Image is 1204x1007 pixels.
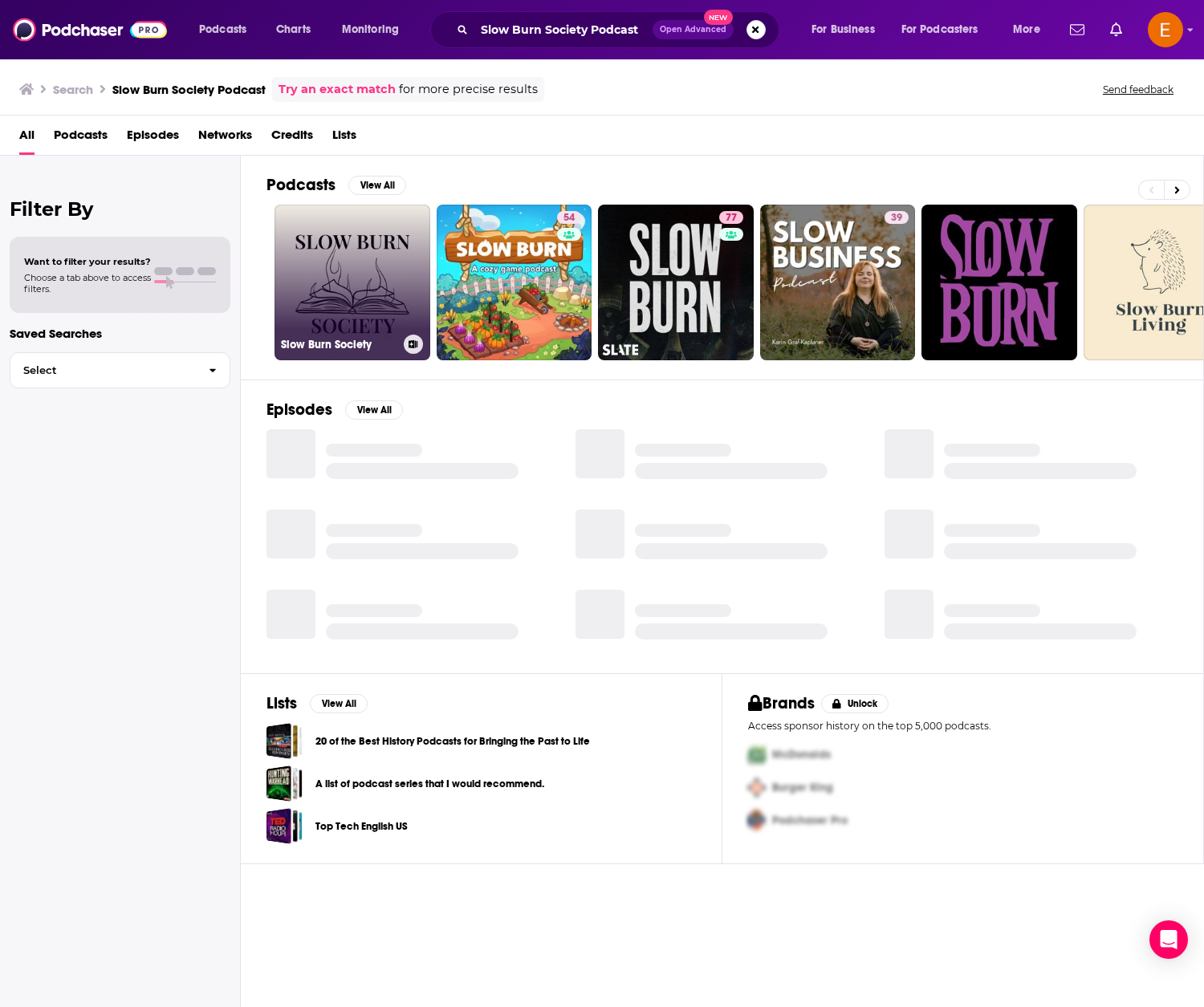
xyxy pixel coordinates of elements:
img: Podchaser - Follow, Share and Rate Podcasts [13,14,167,45]
a: Charts [266,17,320,43]
span: For Business [811,18,875,41]
span: Open Advanced [660,26,726,34]
div: Open Intercom Messenger [1149,920,1188,959]
h2: Filter By [10,197,230,221]
a: 20 of the Best History Podcasts for Bringing the Past to Life [315,733,590,750]
button: open menu [188,17,267,43]
button: open menu [1002,17,1060,43]
a: 54 [437,205,592,360]
a: 39 [885,211,909,224]
input: Search podcasts, credits, & more... [474,17,653,43]
a: 77 [719,211,743,224]
button: Send feedback [1098,83,1178,96]
p: Access sponsor history on the top 5,000 podcasts. [748,720,1178,732]
a: All [19,122,35,155]
span: 39 [891,210,902,226]
div: Search podcasts, credits, & more... [445,11,795,48]
a: Top Tech English US [315,818,408,835]
button: View All [310,694,368,713]
span: for more precise results [399,80,538,99]
span: Monitoring [342,18,399,41]
span: 77 [726,210,737,226]
img: User Profile [1148,12,1183,47]
button: open menu [800,17,895,43]
a: Try an exact match [279,80,396,99]
h3: Search [53,82,93,97]
button: View All [345,400,403,420]
img: Third Pro Logo [742,804,772,837]
a: Top Tech English US [266,808,303,844]
a: 54 [557,211,581,224]
span: McDonalds [772,748,831,761]
a: Show notifications dropdown [1104,16,1129,43]
a: Episodes [127,122,179,155]
a: 77 [598,205,754,360]
span: For Podcasters [901,18,978,41]
span: Burger King [772,781,833,794]
button: Select [10,352,230,388]
h2: Lists [266,693,297,713]
span: Podchaser Pro [772,814,848,827]
h3: Slow Burn Society [281,338,397,351]
span: Want to filter your results? [24,256,151,267]
p: Saved Searches [10,326,230,341]
a: EpisodesView All [266,400,403,420]
a: ListsView All [266,693,368,713]
span: Choose a tab above to access filters. [24,272,151,294]
button: open menu [331,17,420,43]
button: Unlock [821,694,889,713]
img: Second Pro Logo [742,771,772,804]
a: Slow Burn Society [275,205,430,360]
button: View All [348,176,406,195]
span: Select [10,365,196,376]
a: Podcasts [54,122,108,155]
h2: Podcasts [266,175,336,195]
h2: Episodes [266,400,332,420]
span: 54 [563,210,575,226]
a: Networks [198,122,252,155]
h3: Slow Burn Society Podcast [112,82,266,97]
h2: Brands [748,693,815,713]
a: PodcastsView All [266,175,406,195]
button: Open AdvancedNew [653,20,734,39]
a: A list of podcast series that I would recommend. [266,765,303,802]
img: First Pro Logo [742,738,772,771]
span: New [704,10,733,25]
span: Podcasts [199,18,246,41]
button: open menu [891,17,1002,43]
span: Charts [276,18,311,41]
button: Show profile menu [1148,12,1183,47]
a: A list of podcast series that I would recommend. [315,775,544,793]
span: More [1013,18,1040,41]
span: Logged in as emilymorris [1148,12,1183,47]
a: 20 of the Best History Podcasts for Bringing the Past to Life [266,723,303,759]
a: Lists [332,122,356,155]
a: Show notifications dropdown [1064,16,1091,43]
a: Credits [271,122,313,155]
a: 39 [760,205,916,360]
